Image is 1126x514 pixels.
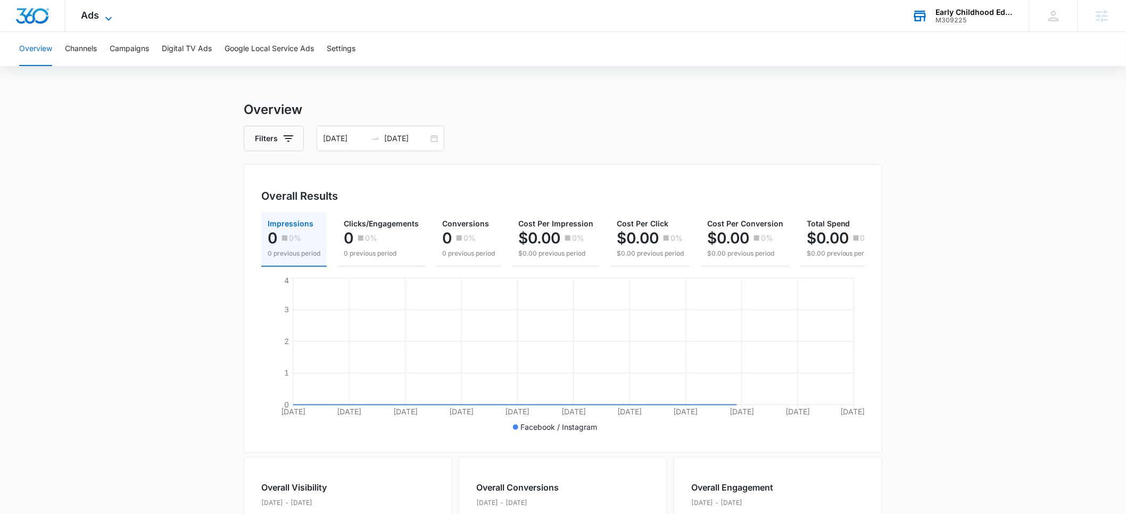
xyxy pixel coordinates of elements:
button: Channels [65,32,97,66]
p: 0 previous period [442,249,495,258]
p: 0% [860,234,873,242]
p: [DATE] - [DATE] [261,498,327,508]
p: 0% [289,234,301,242]
button: Overview [19,32,52,66]
input: Start date [323,133,367,144]
p: 0% [572,234,584,242]
span: swap-right [371,134,380,143]
span: Conversions [442,219,489,228]
tspan: [DATE] [786,407,810,416]
tspan: 2 [284,337,289,346]
p: $0.00 [707,230,749,247]
p: $0.00 previous period [518,249,593,258]
input: End date [384,133,428,144]
tspan: [DATE] [337,407,361,416]
h2: Overall Conversions [476,481,559,494]
p: 0 previous period [344,249,419,258]
h2: Overall Engagement [691,481,773,494]
p: $0.00 [518,230,560,247]
h2: Overall Visibility [261,481,327,494]
button: Settings [327,32,355,66]
span: Total Spend [807,219,850,228]
h3: Overview [244,100,882,119]
tspan: [DATE] [506,407,530,416]
tspan: 4 [284,276,289,285]
tspan: 3 [284,305,289,314]
h3: Overall Results [261,188,338,204]
tspan: [DATE] [281,407,305,416]
p: 0% [365,234,377,242]
tspan: [DATE] [840,407,865,416]
span: Cost Per Click [617,219,668,228]
span: Ads [81,10,100,21]
p: 0% [463,234,476,242]
p: 0 [344,230,353,247]
tspan: [DATE] [449,407,474,416]
p: $0.00 [807,230,849,247]
p: 0 [442,230,452,247]
div: account name [936,8,1014,17]
p: $0.00 previous period [807,249,874,258]
p: [DATE] - [DATE] [691,498,773,508]
button: Digital TV Ads [162,32,212,66]
tspan: [DATE] [674,407,698,416]
span: Impressions [268,219,313,228]
tspan: [DATE] [730,407,754,416]
span: to [371,134,380,143]
span: Clicks/Engagements [344,219,419,228]
tspan: 0 [284,400,289,409]
p: 0% [670,234,683,242]
p: $0.00 previous period [707,249,783,258]
p: [DATE] - [DATE] [476,498,559,508]
tspan: [DATE] [617,407,642,416]
p: 0% [761,234,773,242]
span: Cost Per Conversion [707,219,783,228]
tspan: [DATE] [393,407,418,416]
p: 0 previous period [268,249,320,258]
p: Facebook / Instagram [520,421,597,433]
span: Cost Per Impression [518,219,593,228]
tspan: 1 [284,368,289,377]
tspan: [DATE] [561,407,586,416]
button: Filters [244,126,304,151]
p: 0 [268,230,277,247]
button: Google Local Service Ads [225,32,314,66]
p: $0.00 [617,230,659,247]
p: $0.00 previous period [617,249,684,258]
button: Campaigns [110,32,149,66]
div: account id [936,17,1014,24]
